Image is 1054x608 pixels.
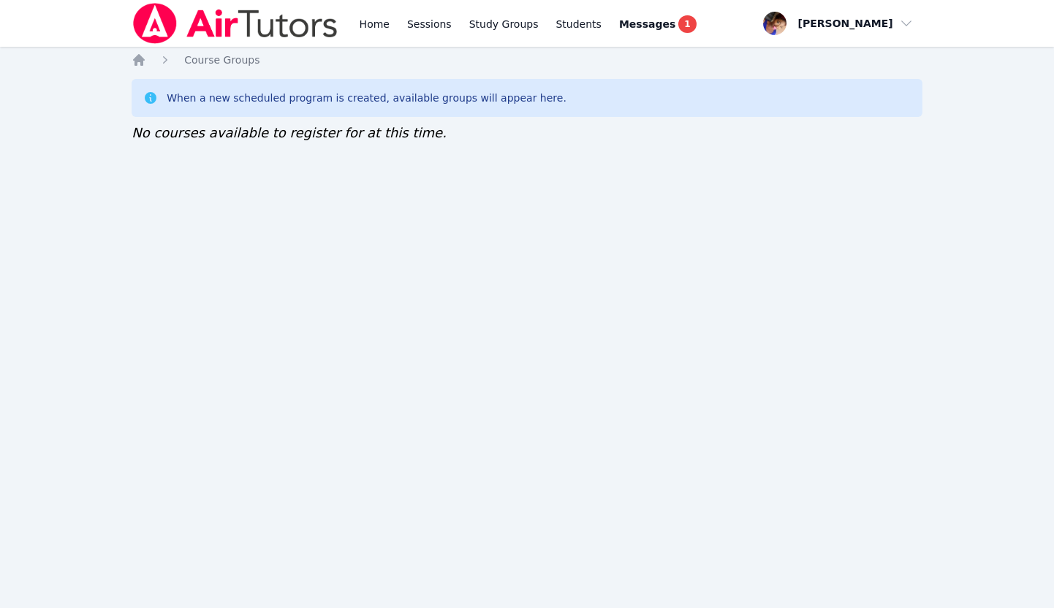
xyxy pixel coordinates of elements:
span: 1 [678,15,696,33]
img: Air Tutors [132,3,338,44]
span: No courses available to register for at this time. [132,125,447,140]
span: Messages [619,17,675,31]
a: Course Groups [184,53,259,67]
nav: Breadcrumb [132,53,922,67]
span: Course Groups [184,54,259,66]
div: When a new scheduled program is created, available groups will appear here. [167,91,566,105]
